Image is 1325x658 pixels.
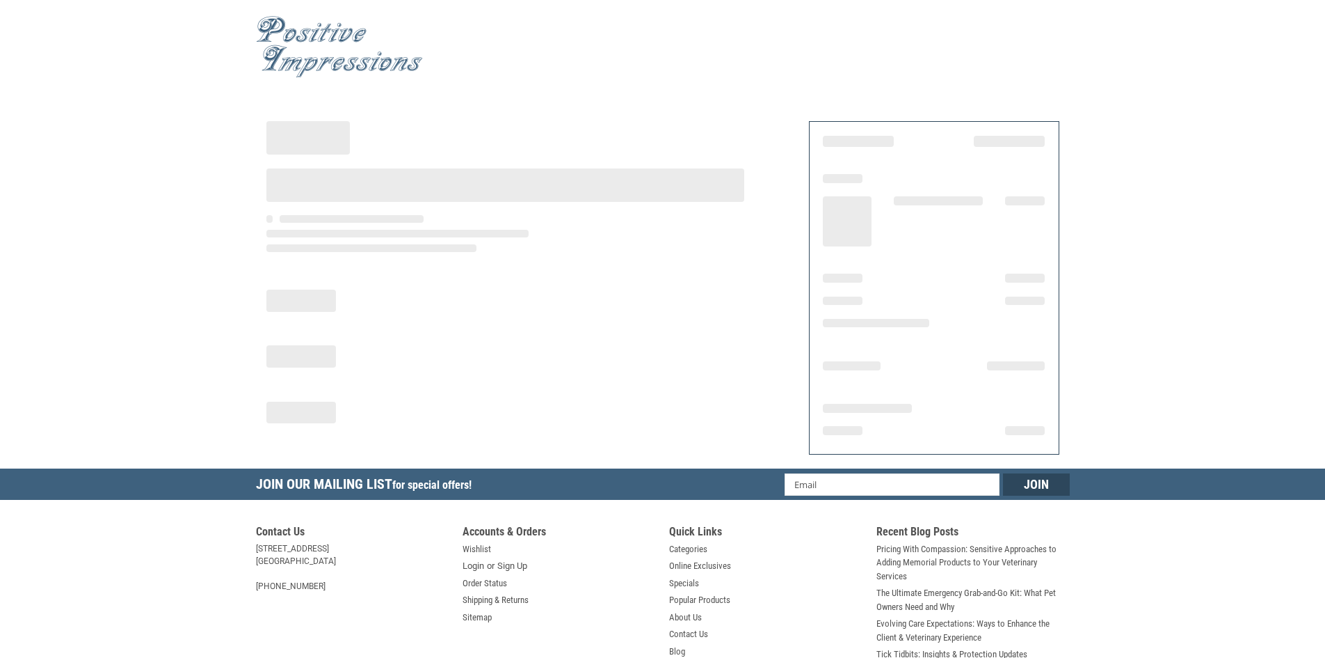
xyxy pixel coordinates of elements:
h5: Quick Links [669,525,862,542]
a: Contact Us [669,627,708,641]
input: Email [785,473,999,496]
a: The Ultimate Emergency Grab-and-Go Kit: What Pet Owners Need and Why [876,586,1070,613]
img: Positive Impressions [256,16,423,78]
h5: Accounts & Orders [463,525,656,542]
a: About Us [669,611,702,625]
a: Categories [669,542,707,556]
address: [STREET_ADDRESS] [GEOGRAPHIC_DATA] [PHONE_NUMBER] [256,542,449,593]
h5: Contact Us [256,525,449,542]
h5: Recent Blog Posts [876,525,1070,542]
a: Shipping & Returns [463,593,529,607]
a: Order Status [463,577,507,590]
a: Popular Products [669,593,730,607]
a: Sitemap [463,611,492,625]
a: Login [463,559,484,573]
input: Join [1003,473,1070,496]
a: Sign Up [497,559,527,573]
span: or [479,559,503,573]
a: Wishlist [463,542,491,556]
a: Specials [669,577,699,590]
a: Online Exclusives [669,559,731,573]
a: Evolving Care Expectations: Ways to Enhance the Client & Veterinary Experience [876,617,1070,644]
a: Pricing With Compassion: Sensitive Approaches to Adding Memorial Products to Your Veterinary Serv... [876,542,1070,583]
h5: Join Our Mailing List [256,469,479,504]
span: for special offers! [392,478,472,492]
